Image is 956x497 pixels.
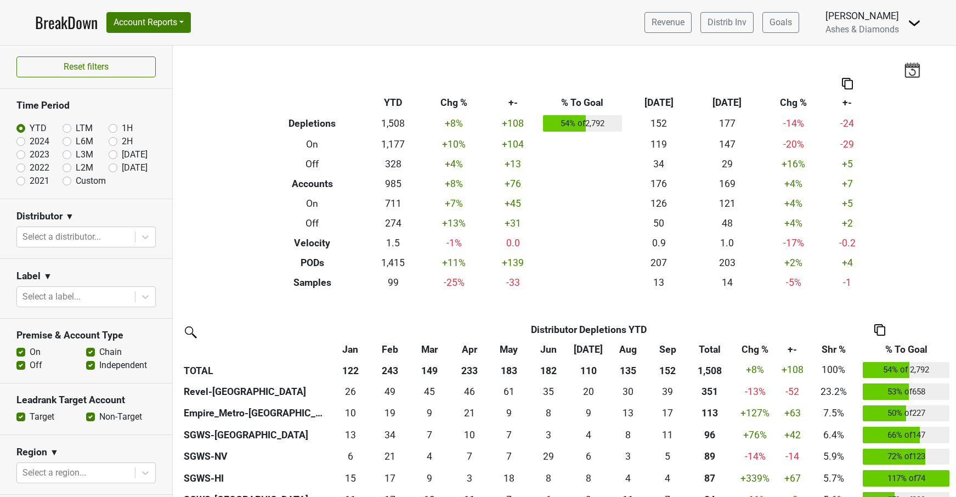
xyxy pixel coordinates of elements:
[648,381,687,403] td: 38.667
[16,330,156,341] h3: Premise & Account Type
[486,194,540,213] td: +45
[860,340,952,359] th: % To Goal: activate to sort column ascending
[30,410,54,423] label: Target
[491,406,526,420] div: 9
[452,471,487,485] div: 3
[333,449,367,464] div: 6
[370,340,410,359] th: Feb: activate to sort column ascending
[761,194,825,213] td: +4 %
[122,135,133,148] label: 2H
[364,194,422,213] td: 711
[489,340,529,359] th: May: activate to sort column ascending
[330,381,370,403] td: 26
[491,428,526,442] div: 7
[422,93,486,112] th: Chg %
[610,385,645,399] div: 30
[608,467,648,489] td: 4.167
[364,213,422,233] td: 274
[35,11,98,34] a: BreakDown
[807,403,860,425] td: 7.5%
[364,233,422,253] td: 1.5
[693,213,762,233] td: 48
[260,273,364,292] th: Samples
[181,403,330,425] th: Empire_Metro-[GEOGRAPHIC_DATA]
[687,467,732,489] th: 86.666
[807,446,860,468] td: 5.9%
[30,161,49,174] label: 2022
[122,148,148,161] label: [DATE]
[571,471,606,485] div: 8
[529,424,568,446] td: 3.25
[449,340,489,359] th: Apr: activate to sort column ascending
[30,148,49,161] label: 2023
[690,449,730,464] div: 89
[761,233,825,253] td: -17 %
[65,210,74,223] span: ▼
[410,340,449,359] th: Mar: activate to sort column ascending
[491,471,526,485] div: 18
[648,446,687,468] td: 5
[825,253,869,273] td: +4
[568,467,608,489] td: 8.334
[650,385,685,399] div: 39
[531,428,566,442] div: 3
[648,424,687,446] td: 10.834
[410,424,449,446] td: 6.663
[761,134,825,154] td: -20 %
[825,154,869,174] td: +5
[181,323,199,340] img: filter
[690,471,730,485] div: 87
[76,161,93,174] label: L2M
[908,16,921,30] img: Dropdown Menu
[333,471,367,485] div: 15
[625,213,693,233] td: 50
[610,406,645,420] div: 13
[761,112,825,134] td: -14 %
[410,359,449,381] th: 149
[825,273,869,292] td: -1
[529,403,568,425] td: 8.333
[410,446,449,468] td: 4.25
[690,406,730,420] div: 113
[690,385,730,399] div: 351
[181,340,330,359] th: &nbsp;: activate to sort column ascending
[568,424,608,446] td: 4.248
[540,93,625,112] th: % To Goal
[571,406,606,420] div: 9
[644,12,692,33] a: Revenue
[330,424,370,446] td: 12.579
[732,403,777,425] td: +127 %
[531,385,566,399] div: 35
[491,385,526,399] div: 61
[422,253,486,273] td: +11 %
[449,446,489,468] td: 7.083
[780,428,805,442] div: +42
[687,446,732,468] th: 89.166
[373,471,408,485] div: 17
[181,381,330,403] th: Revel-[GEOGRAPHIC_DATA]
[489,403,529,425] td: 8.5
[122,161,148,174] label: [DATE]
[330,403,370,425] td: 9.5
[687,424,732,446] th: 96.480
[364,134,422,154] td: 1,177
[452,449,487,464] div: 7
[761,93,825,112] th: Chg %
[50,446,59,459] span: ▼
[330,340,370,359] th: Jan: activate to sort column ascending
[452,385,487,399] div: 46
[422,194,486,213] td: +7 %
[330,467,370,489] td: 14.583
[422,273,486,292] td: -25 %
[531,406,566,420] div: 8
[412,471,447,485] div: 9
[780,406,805,420] div: +63
[529,359,568,381] th: 182
[16,270,41,282] h3: Label
[778,340,807,359] th: +-: activate to sort column ascending
[364,154,422,174] td: 328
[486,93,540,112] th: +-
[181,446,330,468] th: SGWS-NV
[260,253,364,273] th: PODs
[650,471,685,485] div: 4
